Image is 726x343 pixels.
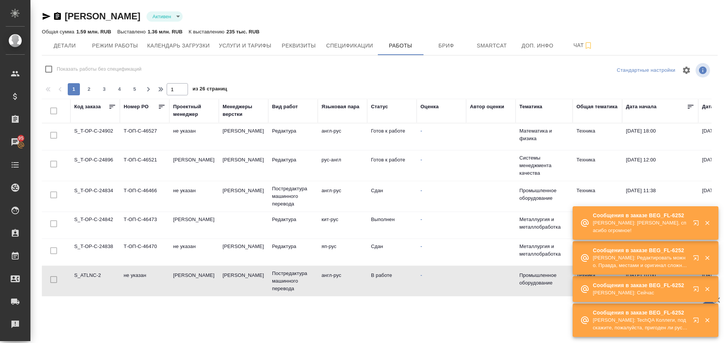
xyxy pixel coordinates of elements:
[519,272,569,287] p: Промышленное оборудование
[326,41,373,51] span: Спецификации
[519,243,569,258] p: Металлургия и металлобработка
[615,65,677,76] div: split button
[124,103,148,111] div: Номер PO
[189,29,226,35] p: К выставлению
[146,11,183,22] div: Активен
[688,250,707,269] button: Открыть в новой вкладке
[219,268,268,294] td: [PERSON_NAME]
[428,41,465,51] span: Бриф
[420,188,422,193] a: -
[519,103,542,111] div: Тематика
[76,29,111,35] p: 1.59 млн. RUB
[150,13,174,20] button: Активен
[147,41,210,51] span: Календарь загрузки
[42,29,76,35] p: Общая сумма
[367,183,417,210] td: Сдан
[148,29,183,35] p: 1.36 млн. RUB
[280,41,317,51] span: Реквизиты
[688,313,707,331] button: Открыть в новой вкладке
[70,152,120,179] td: S_T-OP-C-24896
[593,254,688,269] p: [PERSON_NAME]: Редактировать можно. Правда, местами и оригинал сложно понять (похож на перевод с ...
[593,247,688,254] p: Сообщения в заказе BEG_FL-6252
[593,309,688,316] p: Сообщения в заказе BEG_FL-6252
[371,103,388,111] div: Статус
[120,239,169,266] td: Т-ОП-С-46470
[70,239,120,266] td: S_T-OP-C-24838
[593,316,688,332] p: [PERSON_NAME]: TechQA Коллеги, подскажите, пожалуйста, пригоден ли русский перевод к редактуре?
[367,268,417,294] td: В работе
[70,268,120,294] td: S_ATLNC-2
[367,123,417,150] td: Готов к работе
[565,41,602,50] span: Чат
[120,268,169,294] td: не указан
[699,254,715,261] button: Закрыть
[120,212,169,239] td: Т-ОП-С-46473
[318,212,367,239] td: кит-рус
[420,128,422,134] a: -
[573,123,622,150] td: Техника
[272,216,314,223] p: Редактура
[2,133,29,152] a: 95
[318,183,367,210] td: англ-рус
[74,103,101,111] div: Код заказа
[219,152,268,179] td: [PERSON_NAME]
[699,220,715,226] button: Закрыть
[622,152,698,179] td: [DATE] 12:00
[699,317,715,324] button: Закрыть
[420,217,422,222] a: -
[169,183,219,210] td: не указан
[70,123,120,150] td: S_T-OP-C-24902
[169,212,219,239] td: [PERSON_NAME]
[120,123,169,150] td: Т-ОП-С-46527
[219,239,268,266] td: [PERSON_NAME]
[98,83,110,95] button: 3
[219,123,268,150] td: [PERSON_NAME]
[272,185,314,208] p: Постредактура машинного перевода
[519,187,569,202] p: Промышленное оборудование
[272,127,314,135] p: Редактура
[53,12,62,21] button: Скопировать ссылку
[367,239,417,266] td: Сдан
[519,154,569,177] p: Системы менеджмента качества
[573,183,622,210] td: Техника
[120,183,169,210] td: Т-ОП-С-46466
[272,103,298,111] div: Вид работ
[219,183,268,210] td: [PERSON_NAME]
[318,268,367,294] td: англ-рус
[98,85,110,93] span: 3
[92,41,138,51] span: Режим работы
[584,41,593,50] svg: Подписаться
[83,85,95,93] span: 2
[83,83,95,95] button: 2
[699,286,715,292] button: Закрыть
[677,61,696,79] span: Настроить таблицу
[593,289,688,297] p: [PERSON_NAME]: Сейчас
[129,85,141,93] span: 5
[573,152,622,179] td: Техника
[696,63,712,77] span: Посмотреть информацию
[626,103,656,111] div: Дата начала
[367,212,417,239] td: Выполнен
[519,127,569,142] p: Математика и физика
[576,103,618,111] div: Общая тематика
[14,134,28,142] span: 95
[173,103,215,118] div: Проектный менеджер
[169,239,219,266] td: не указан
[420,103,439,111] div: Оценка
[688,215,707,234] button: Открыть в новой вкладке
[318,239,367,266] td: яп-рус
[470,103,504,111] div: Автор оценки
[129,83,141,95] button: 5
[219,41,271,51] span: Услуги и тарифы
[420,272,422,278] a: -
[688,281,707,300] button: Открыть в новой вкладке
[474,41,510,51] span: Smartcat
[318,152,367,179] td: рус-англ
[318,123,367,150] td: англ-рус
[70,183,120,210] td: S_T-OP-C-24834
[367,152,417,179] td: Готов к работе
[420,243,422,249] a: -
[272,243,314,250] p: Редактура
[57,65,142,73] span: Показать работы без спецификаций
[519,216,569,231] p: Металлургия и металлобработка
